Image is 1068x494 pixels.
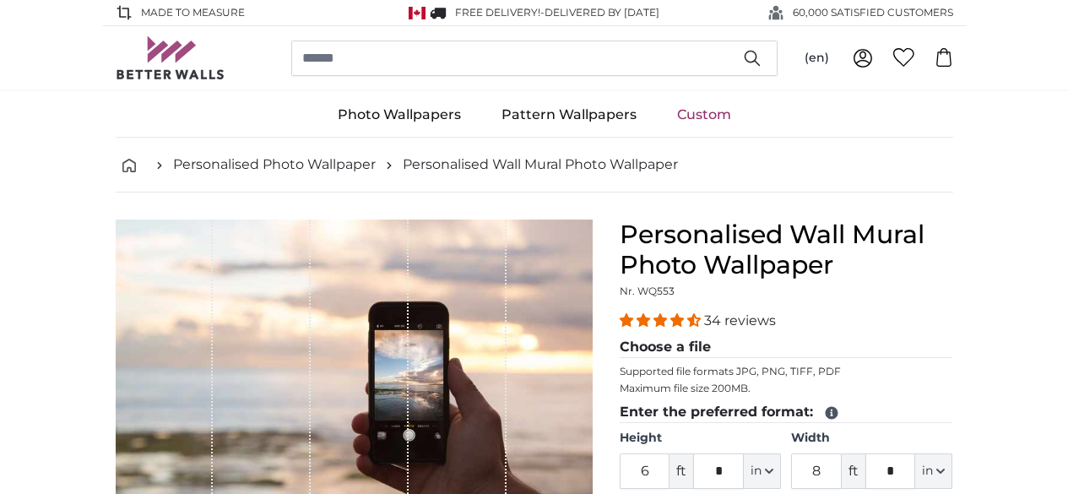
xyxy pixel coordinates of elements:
[403,155,678,175] a: Personalised Wall Mural Photo Wallpaper
[620,312,704,328] span: 4.32 stars
[670,453,693,489] span: ft
[704,312,776,328] span: 34 reviews
[141,5,245,20] span: Made to Measure
[620,220,953,280] h1: Personalised Wall Mural Photo Wallpaper
[540,6,659,19] span: -
[842,453,865,489] span: ft
[620,382,953,395] p: Maximum file size 200MB.
[409,7,426,19] img: Canada
[793,5,953,20] span: 60,000 SATISFIED CUSTOMERS
[620,337,953,358] legend: Choose a file
[791,430,952,447] label: Width
[657,93,751,137] a: Custom
[481,93,657,137] a: Pattern Wallpapers
[116,138,953,193] nav: breadcrumbs
[751,463,762,480] span: in
[791,43,843,73] button: (en)
[116,36,225,79] img: Betterwalls
[922,463,933,480] span: in
[317,93,481,137] a: Photo Wallpapers
[173,155,376,175] a: Personalised Photo Wallpaper
[620,365,953,378] p: Supported file formats JPG, PNG, TIFF, PDF
[620,402,953,423] legend: Enter the preferred format:
[455,6,540,19] span: FREE delivery!
[620,285,675,297] span: Nr. WQ553
[620,430,781,447] label: Height
[744,453,781,489] button: in
[545,6,659,19] span: Delivered by [DATE]
[915,453,952,489] button: in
